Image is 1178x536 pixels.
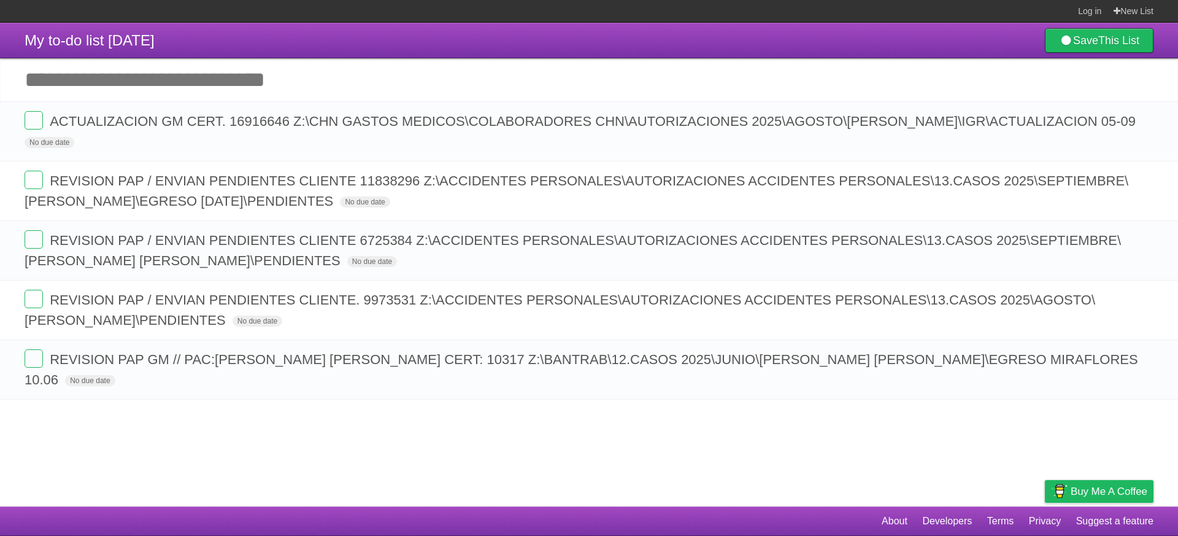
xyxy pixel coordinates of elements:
[25,111,43,130] label: Done
[1076,510,1153,533] a: Suggest a feature
[25,230,43,249] label: Done
[25,349,43,368] label: Done
[1045,28,1153,53] a: SaveThis List
[922,510,972,533] a: Developers
[1045,480,1153,503] a: Buy me a coffee
[347,256,397,267] span: No due date
[1098,34,1139,47] b: This List
[987,510,1014,533] a: Terms
[50,114,1139,129] span: ACTUALIZACION GM CERT. 16916646 Z:\CHN GASTOS MEDICOS\COLABORADORES CHN\AUTORIZACIONES 2025\AGOST...
[1051,481,1068,502] img: Buy me a coffee
[25,171,43,189] label: Done
[1029,510,1061,533] a: Privacy
[233,316,282,327] span: No due date
[882,510,907,533] a: About
[25,32,155,49] span: My to-do list [DATE]
[25,290,43,308] label: Done
[25,352,1138,387] span: REVISION PAP GM // PAC:[PERSON_NAME] [PERSON_NAME] CERT: 10317 Z:\BANTRAB\12.CASOS 2025\JUNIO\[PE...
[25,137,74,148] span: No due date
[340,196,390,208] span: No due date
[65,375,115,386] span: No due date
[25,233,1121,268] span: REVISION PAP / ENVIAN PENDIENTES CLIENTE 6725384 Z:\ACCIDENTES PERSONALES\AUTORIZACIONES ACCIDENT...
[25,292,1095,328] span: REVISION PAP / ENVIAN PENDIENTES CLIENTE. 9973531 Z:\ACCIDENTES PERSONALES\AUTORIZACIONES ACCIDEN...
[25,173,1128,209] span: REVISION PAP / ENVIAN PENDIENTES CLIENTE 11838296 Z:\ACCIDENTES PERSONALES\AUTORIZACIONES ACCIDEN...
[1071,481,1147,502] span: Buy me a coffee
